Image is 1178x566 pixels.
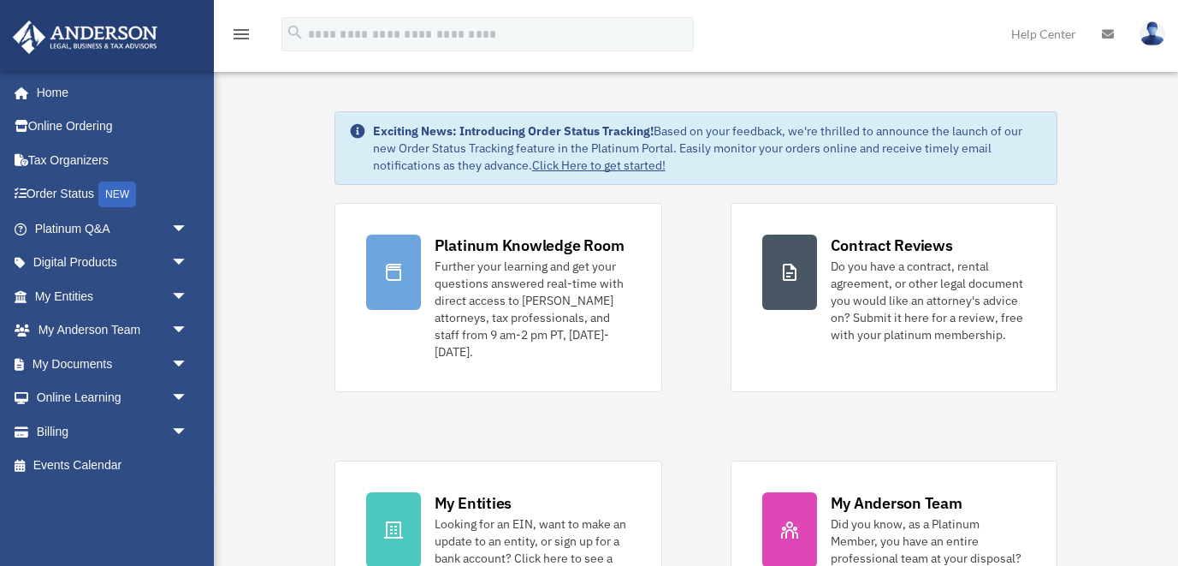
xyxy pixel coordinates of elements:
[12,110,214,144] a: Online Ordering
[373,123,654,139] strong: Exciting News: Introducing Order Status Tracking!
[171,279,205,314] span: arrow_drop_down
[731,203,1058,392] a: Contract Reviews Do you have a contract, rental agreement, or other legal document you would like...
[435,492,512,514] div: My Entities
[171,381,205,416] span: arrow_drop_down
[98,182,136,207] div: NEW
[12,279,214,313] a: My Entitiesarrow_drop_down
[171,313,205,349] span: arrow_drop_down
[12,212,214,246] a: Platinum Q&Aarrow_drop_down
[171,246,205,281] span: arrow_drop_down
[12,347,214,381] a: My Documentsarrow_drop_down
[12,381,214,415] a: Online Learningarrow_drop_down
[231,30,252,45] a: menu
[286,23,305,42] i: search
[171,414,205,450] span: arrow_drop_down
[12,313,214,348] a: My Anderson Teamarrow_drop_down
[435,235,625,256] div: Platinum Knowledge Room
[532,158,666,173] a: Click Here to get started!
[8,21,163,54] img: Anderson Advisors Platinum Portal
[831,492,962,514] div: My Anderson Team
[12,75,205,110] a: Home
[12,143,214,177] a: Tax Organizers
[435,258,630,360] div: Further your learning and get your questions answered real-time with direct access to [PERSON_NAM...
[171,212,205,247] span: arrow_drop_down
[334,203,662,392] a: Platinum Knowledge Room Further your learning and get your questions answered real-time with dire...
[12,177,214,212] a: Order StatusNEW
[373,122,1044,174] div: Based on your feedback, we're thrilled to announce the launch of our new Order Status Tracking fe...
[231,24,252,45] i: menu
[831,235,953,256] div: Contract Reviews
[12,449,214,483] a: Events Calendar
[1140,21,1165,46] img: User Pic
[171,347,205,382] span: arrow_drop_down
[831,258,1027,343] div: Do you have a contract, rental agreement, or other legal document you would like an attorney's ad...
[12,414,214,449] a: Billingarrow_drop_down
[12,246,214,280] a: Digital Productsarrow_drop_down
